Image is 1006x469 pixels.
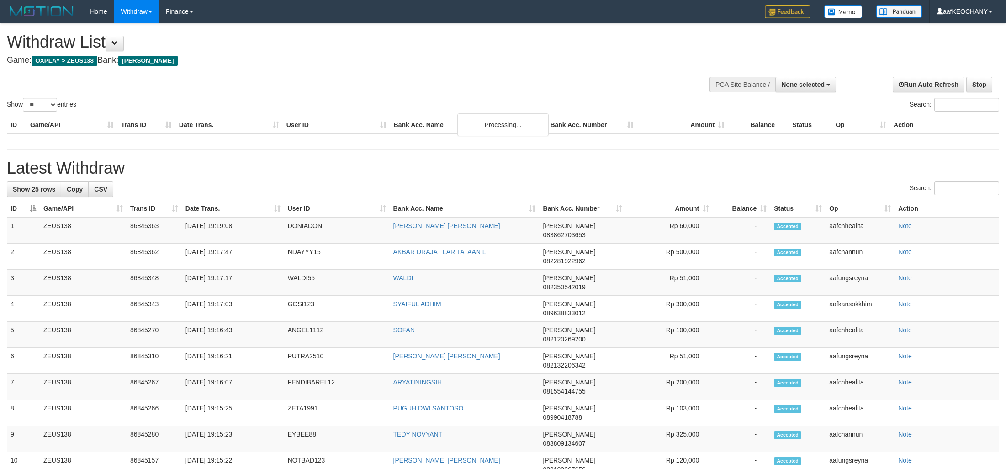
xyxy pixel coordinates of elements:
td: 4 [7,296,40,322]
th: Bank Acc. Name [390,117,547,133]
td: aafkansokkhim [826,296,895,322]
td: Rp 60,000 [626,217,713,244]
td: ZEUS138 [40,374,127,400]
div: Processing... [457,113,549,136]
td: [DATE] 19:15:25 [182,400,284,426]
a: TEDY NOVYANT [393,431,443,438]
td: aafungsreyna [826,270,895,296]
label: Show entries [7,98,76,112]
td: ANGEL1112 [284,322,390,348]
td: EYBEE88 [284,426,390,452]
th: Game/API: activate to sort column ascending [40,200,127,217]
td: aafchannun [826,244,895,270]
span: Accepted [774,249,801,256]
td: 86845267 [127,374,182,400]
img: Feedback.jpg [765,5,810,18]
span: [PERSON_NAME] [543,274,595,282]
td: GOSI123 [284,296,390,322]
th: Trans ID [117,117,175,133]
th: ID [7,117,26,133]
span: [PERSON_NAME] [543,457,595,464]
span: [PERSON_NAME] [543,248,595,256]
a: Note [898,352,912,360]
th: Action [890,117,999,133]
span: OXPLAY > ZEUS138 [32,56,97,66]
td: aafchhealita [826,400,895,426]
label: Search: [910,98,999,112]
td: ZEUS138 [40,400,127,426]
td: Rp 200,000 [626,374,713,400]
td: aafchhealita [826,322,895,348]
a: ARYATININGSIH [393,378,442,386]
td: PUTRA2510 [284,348,390,374]
td: [DATE] 19:19:08 [182,217,284,244]
td: ZETA1991 [284,400,390,426]
h4: Game: Bank: [7,56,662,65]
td: Rp 51,000 [626,270,713,296]
a: WALDI [393,274,413,282]
span: Copy 083809134607 to clipboard [543,440,585,447]
a: Note [898,431,912,438]
h1: Withdraw List [7,33,662,51]
th: ID: activate to sort column descending [7,200,40,217]
th: Balance [728,117,789,133]
a: Stop [966,77,992,92]
td: 7 [7,374,40,400]
td: 6 [7,348,40,374]
td: 86845270 [127,322,182,348]
th: Balance: activate to sort column ascending [713,200,770,217]
td: 86845362 [127,244,182,270]
td: Rp 51,000 [626,348,713,374]
span: Copy 081554144755 to clipboard [543,388,585,395]
td: [DATE] 19:17:47 [182,244,284,270]
a: PUGUH DWI SANTOSO [393,405,464,412]
span: [PERSON_NAME] [118,56,177,66]
td: - [713,426,770,452]
th: Bank Acc. Name: activate to sort column ascending [390,200,540,217]
th: Bank Acc. Number: activate to sort column ascending [539,200,626,217]
span: [PERSON_NAME] [543,405,595,412]
button: None selected [775,77,836,92]
td: aafchannun [826,426,895,452]
span: Copy [67,186,83,193]
td: - [713,217,770,244]
a: Copy [61,181,89,197]
span: Copy 082120269200 to clipboard [543,336,585,343]
td: 86845280 [127,426,182,452]
a: SOFAN [393,326,415,334]
a: Note [898,274,912,282]
span: [PERSON_NAME] [543,431,595,438]
td: [DATE] 19:16:43 [182,322,284,348]
th: Op: activate to sort column ascending [826,200,895,217]
div: PGA Site Balance / [709,77,775,92]
span: Accepted [774,431,801,439]
td: [DATE] 19:15:23 [182,426,284,452]
td: Rp 500,000 [626,244,713,270]
td: ZEUS138 [40,217,127,244]
label: Search: [910,181,999,195]
img: panduan.png [876,5,922,18]
a: [PERSON_NAME] [PERSON_NAME] [393,457,500,464]
span: Accepted [774,223,801,230]
td: [DATE] 19:17:17 [182,270,284,296]
th: Op [832,117,890,133]
span: Copy 089638833012 to clipboard [543,309,585,317]
a: Note [898,300,912,308]
a: CSV [88,181,113,197]
td: 5 [7,322,40,348]
td: ZEUS138 [40,244,127,270]
img: MOTION_logo.png [7,5,76,18]
input: Search: [934,181,999,195]
a: SYAIFUL ADHIM [393,300,441,308]
td: 9 [7,426,40,452]
span: [PERSON_NAME] [543,222,595,229]
span: Copy 082132206342 to clipboard [543,362,585,369]
td: - [713,296,770,322]
td: NDAYYY15 [284,244,390,270]
td: - [713,400,770,426]
td: 86845266 [127,400,182,426]
th: User ID: activate to sort column ascending [284,200,390,217]
a: Note [898,326,912,334]
h1: Latest Withdraw [7,159,999,177]
th: Amount [637,117,728,133]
